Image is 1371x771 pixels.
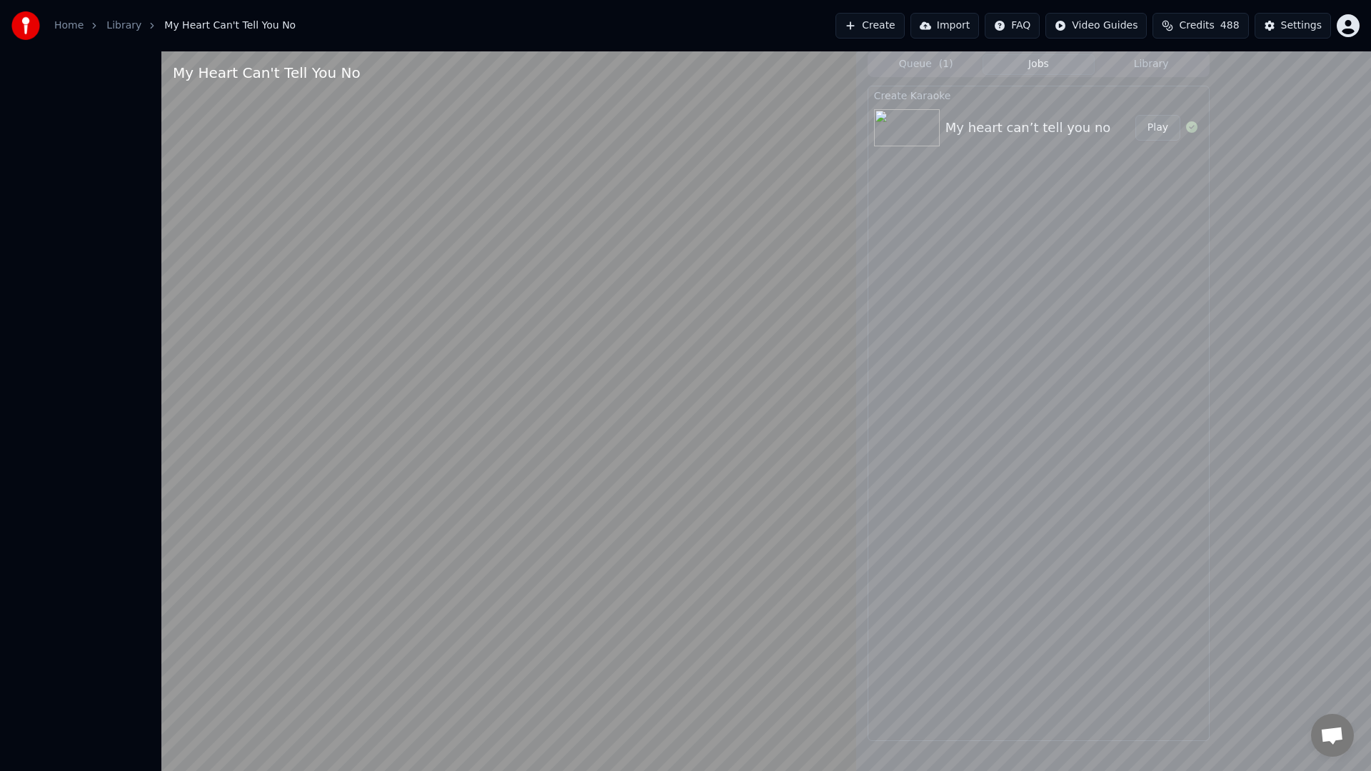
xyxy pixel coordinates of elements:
a: Library [106,19,141,33]
button: FAQ [985,13,1040,39]
img: youka [11,11,40,40]
span: ( 1 ) [939,57,953,71]
button: Jobs [983,54,1095,75]
span: My Heart Can't Tell You No [164,19,296,33]
button: Settings [1255,13,1331,39]
button: Create [835,13,905,39]
div: Create Karaoke [868,86,1209,104]
button: Play [1135,115,1180,141]
div: My heart can’t tell you no [945,118,1111,138]
span: Credits [1179,19,1214,33]
span: 488 [1220,19,1240,33]
nav: breadcrumb [54,19,296,33]
button: Credits488 [1152,13,1248,39]
div: Settings [1281,19,1322,33]
div: My Heart Can't Tell You No [173,63,361,83]
a: Home [54,19,84,33]
a: Open chat [1311,714,1354,757]
button: Video Guides [1045,13,1147,39]
button: Library [1095,54,1207,75]
button: Import [910,13,979,39]
button: Queue [870,54,983,75]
